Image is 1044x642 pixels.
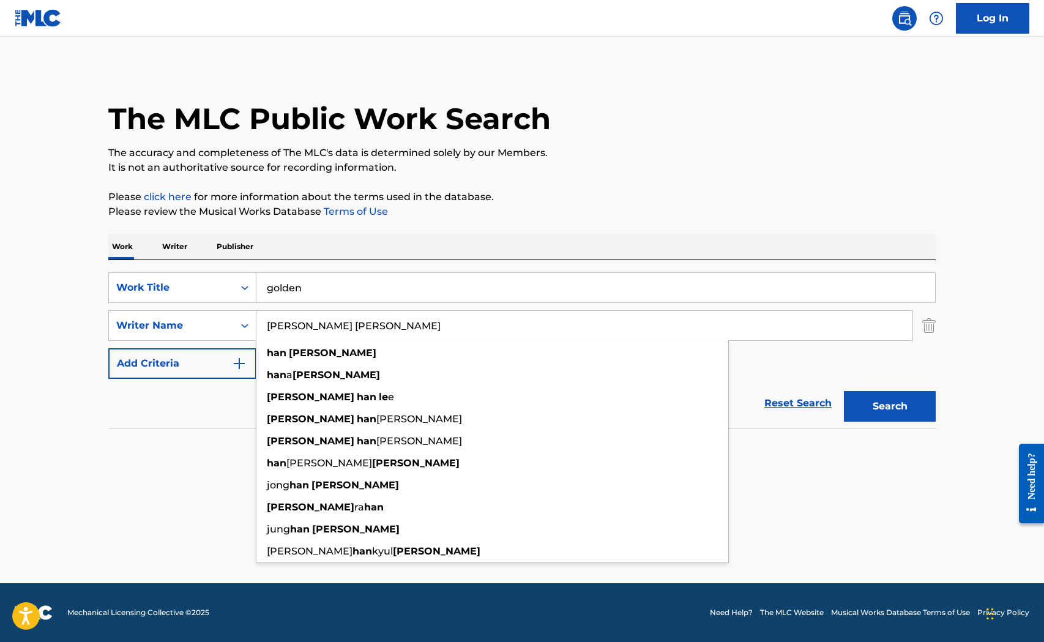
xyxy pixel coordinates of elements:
p: Please review the Musical Works Database [108,204,936,219]
iframe: Resource Center [1010,435,1044,533]
strong: [PERSON_NAME] [311,479,399,491]
iframe: Chat Widget [983,583,1044,642]
strong: han [267,369,286,381]
strong: han [289,479,309,491]
p: Please for more information about the terms used in the database. [108,190,936,204]
img: 9d2ae6d4665cec9f34b9.svg [232,356,247,371]
strong: han [357,391,376,403]
strong: le [379,391,388,403]
strong: [PERSON_NAME] [267,435,354,447]
span: [PERSON_NAME] [267,545,352,557]
p: It is not an authoritative source for recording information. [108,160,936,175]
strong: han [267,347,286,359]
h1: The MLC Public Work Search [108,100,551,137]
a: Privacy Policy [977,607,1029,618]
span: [PERSON_NAME] [286,457,372,469]
div: Help [924,6,949,31]
div: Writer Name [116,318,226,333]
span: jung [267,523,290,535]
strong: [PERSON_NAME] [372,457,460,469]
span: e [388,391,394,403]
strong: [PERSON_NAME] [267,501,354,513]
span: kyul [372,545,393,557]
img: logo [15,605,53,620]
img: help [929,11,944,26]
span: Mechanical Licensing Collective © 2025 [67,607,209,618]
a: Need Help? [710,607,753,618]
div: Work Title [116,280,226,295]
a: Terms of Use [321,206,388,217]
strong: [PERSON_NAME] [267,391,354,403]
button: Add Criteria [108,348,256,379]
img: Delete Criterion [922,310,936,341]
a: The MLC Website [760,607,824,618]
strong: [PERSON_NAME] [293,369,380,381]
button: Search [844,391,936,422]
span: jong [267,479,289,491]
a: Public Search [892,6,917,31]
strong: han [357,413,376,425]
a: Log In [956,3,1029,34]
p: Work [108,234,136,259]
img: MLC Logo [15,9,62,27]
strong: han [290,523,310,535]
strong: [PERSON_NAME] [289,347,376,359]
strong: han [357,435,376,447]
strong: [PERSON_NAME] [267,413,354,425]
p: The accuracy and completeness of The MLC's data is determined solely by our Members. [108,146,936,160]
p: Publisher [213,234,257,259]
img: search [897,11,912,26]
strong: han [267,457,286,469]
strong: [PERSON_NAME] [393,545,480,557]
strong: han [364,501,384,513]
p: Writer [158,234,191,259]
strong: han [352,545,372,557]
form: Search Form [108,272,936,428]
span: [PERSON_NAME] [376,413,462,425]
span: ra [354,501,364,513]
a: Reset Search [758,390,838,417]
a: Musical Works Database Terms of Use [831,607,970,618]
div: Drag [986,595,994,632]
a: click here [144,191,192,203]
span: a [286,369,293,381]
span: [PERSON_NAME] [376,435,462,447]
strong: [PERSON_NAME] [312,523,400,535]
